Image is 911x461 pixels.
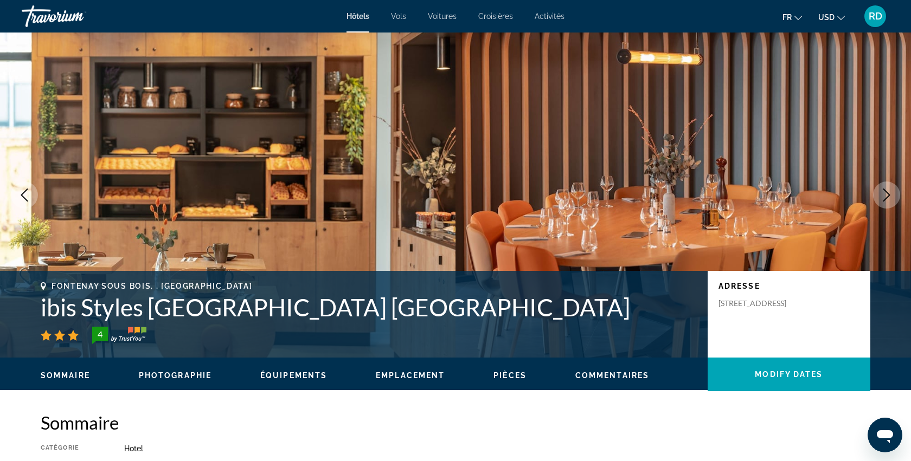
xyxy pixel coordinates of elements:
a: Activités [535,12,564,21]
button: Équipements [260,371,327,380]
h1: ibis Styles [GEOGRAPHIC_DATA] [GEOGRAPHIC_DATA] [41,293,697,321]
span: Équipements [260,371,327,380]
div: Hotel [124,444,870,453]
a: Vols [391,12,406,21]
button: Sommaire [41,371,90,380]
span: fr [782,13,792,22]
span: Commentaires [575,371,649,380]
iframe: Bouton de lancement de la fenêtre de messagerie [868,418,902,452]
button: Photographie [139,371,211,380]
button: User Menu [861,5,889,28]
span: Modify Dates [755,370,823,379]
span: Photographie [139,371,211,380]
button: Change currency [818,9,845,25]
span: RD [869,11,882,22]
button: Pièces [493,371,527,380]
a: Hôtels [347,12,369,21]
span: USD [818,13,835,22]
div: 4 [89,328,111,341]
span: Sommaire [41,371,90,380]
button: Modify Dates [708,358,870,391]
button: Commentaires [575,371,649,380]
span: Pièces [493,371,527,380]
a: Croisières [478,12,513,21]
button: Previous image [11,181,38,209]
h2: Sommaire [41,412,870,433]
span: Emplacement [376,371,445,380]
button: Emplacement [376,371,445,380]
p: Adresse [718,282,859,290]
a: Travorium [22,2,130,30]
div: Catégorie [41,444,97,453]
span: Fontenay Sous Bois, , [GEOGRAPHIC_DATA] [52,282,253,290]
button: Next image [873,181,900,209]
button: Change language [782,9,802,25]
a: Voitures [428,12,457,21]
p: [STREET_ADDRESS] [718,298,805,308]
img: TrustYou guest rating badge [92,327,146,344]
